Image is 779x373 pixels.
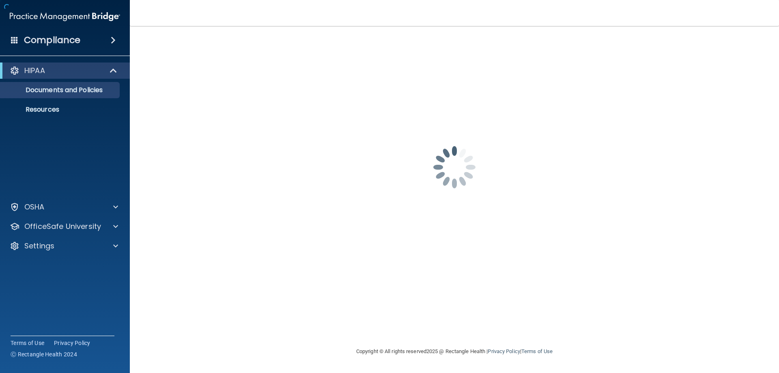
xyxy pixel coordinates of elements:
[11,339,44,347] a: Terms of Use
[24,222,101,231] p: OfficeSafe University
[306,339,603,364] div: Copyright © All rights reserved 2025 @ Rectangle Health | |
[24,241,54,251] p: Settings
[10,222,118,231] a: OfficeSafe University
[54,339,90,347] a: Privacy Policy
[488,348,520,354] a: Privacy Policy
[11,350,77,358] span: Ⓒ Rectangle Health 2024
[24,34,80,46] h4: Compliance
[414,127,495,208] img: spinner.e123f6fc.gif
[10,241,118,251] a: Settings
[24,66,45,75] p: HIPAA
[10,9,120,25] img: PMB logo
[5,86,116,94] p: Documents and Policies
[521,348,553,354] a: Terms of Use
[5,106,116,114] p: Resources
[24,202,45,212] p: OSHA
[10,66,118,75] a: HIPAA
[10,202,118,212] a: OSHA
